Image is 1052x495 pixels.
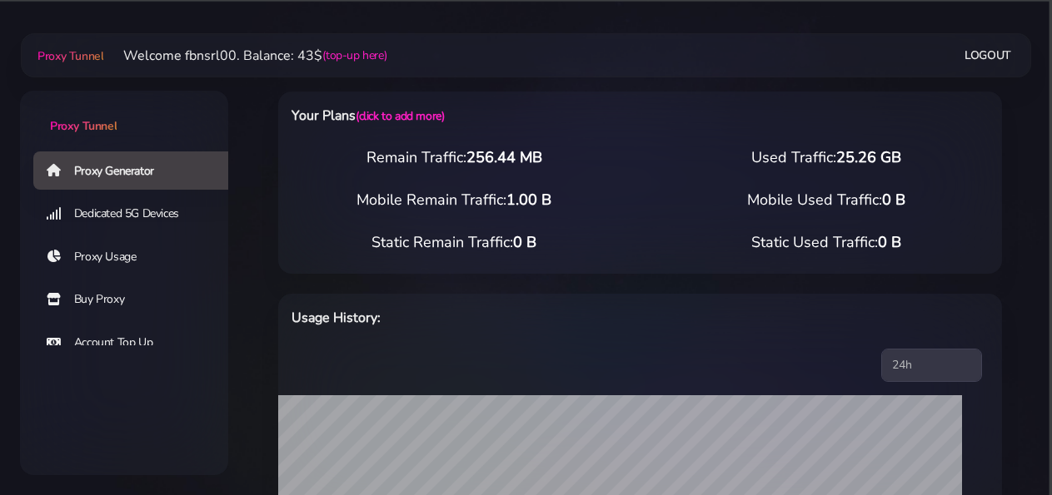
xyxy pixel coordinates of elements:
span: 1.00 B [506,190,551,210]
a: Buy Proxy [33,280,242,319]
div: Used Traffic: [641,146,1013,169]
div: Mobile Remain Traffic: [268,189,641,211]
span: Proxy Tunnel [50,118,117,134]
a: Proxy Tunnel [34,42,103,69]
div: Static Used Traffic: [641,231,1013,254]
span: 0 B [513,232,536,252]
div: Remain Traffic: [268,146,641,169]
a: Dedicated 5G Devices [33,195,242,233]
a: (click to add more) [356,108,444,124]
a: Proxy Generator [33,151,242,190]
span: 256.44 MB [466,147,542,167]
a: Proxy Usage [33,238,242,276]
li: Welcome fbnsrl00. Balance: 43$ [103,46,386,66]
span: Proxy Tunnel [37,48,103,64]
a: Logout [965,40,1011,71]
div: Mobile Used Traffic: [641,189,1013,211]
a: (top-up here) [322,47,386,64]
span: 0 B [882,190,905,210]
a: Proxy Tunnel [20,91,228,135]
h6: Your Plans [292,105,690,126]
div: Static Remain Traffic: [268,231,641,254]
iframe: Webchat Widget [971,414,1031,474]
h6: Usage History: [292,307,690,329]
span: 25.26 GB [836,147,901,167]
span: 0 B [878,232,901,252]
a: Account Top Up [33,324,242,362]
